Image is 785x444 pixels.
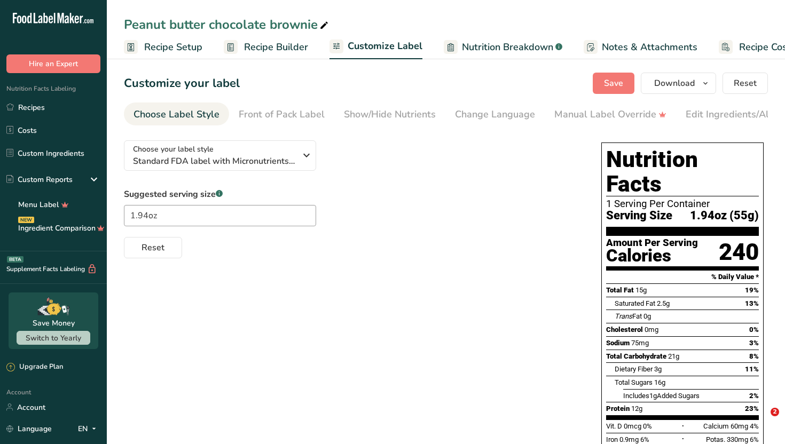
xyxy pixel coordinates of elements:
span: Recipe Setup [144,40,202,54]
span: Notes & Attachments [602,40,697,54]
button: Save [593,73,634,94]
div: Choose Label Style [134,107,219,122]
span: 12g [631,405,642,413]
span: 2.5g [657,299,670,307]
span: 6% [750,435,759,443]
span: 3% [749,339,759,347]
a: Notes & Attachments [584,35,697,59]
span: Switch to Yearly [26,333,81,343]
span: 0% [643,422,652,430]
span: 1g [649,392,657,400]
iframe: Intercom live chat [749,408,774,433]
h1: Nutrition Facts [606,147,759,196]
span: 0.9mg [619,435,639,443]
span: 8% [749,352,759,360]
span: Protein [606,405,630,413]
span: Download [654,77,695,90]
div: BETA [7,256,23,263]
span: Dietary Fiber [615,365,653,373]
a: Recipe Builder [224,35,308,59]
a: Nutrition Breakdown [444,35,562,59]
a: Language [6,419,52,438]
span: Iron [606,435,618,443]
button: Download [641,73,716,94]
div: Show/Hide Nutrients [344,107,436,122]
div: 240 [719,238,759,266]
div: Manual Label Override [554,107,666,122]
i: Trans [615,312,632,320]
section: % Daily Value * [606,271,759,283]
span: 0% [749,326,759,334]
span: Total Sugars [615,378,653,386]
button: Reset [124,237,182,258]
span: Reset [142,241,164,254]
h1: Customize your label [124,75,240,92]
span: Total Fat [606,286,634,294]
span: 0mg [645,326,658,334]
span: Cholesterol [606,326,643,334]
div: Front of Pack Label [239,107,325,122]
span: 0mcg [624,422,641,430]
span: 60mg [731,422,748,430]
button: Switch to Yearly [17,331,90,345]
span: 19% [745,286,759,294]
span: 2% [749,392,759,400]
span: Vit. D [606,422,622,430]
span: 75mg [631,339,649,347]
span: Potas. [706,435,725,443]
div: NEW [18,217,34,223]
div: Calories [606,248,698,264]
span: Saturated Fat [615,299,655,307]
span: 13% [745,299,759,307]
span: 23% [745,405,759,413]
span: Save [604,77,623,90]
a: Customize Label [329,34,422,60]
span: Reset [734,77,757,90]
span: 21g [668,352,679,360]
div: 1 Serving Per Container [606,199,759,209]
span: Sodium [606,339,630,347]
span: 3g [654,365,662,373]
span: 2 [771,408,779,416]
span: Recipe Builder [244,40,308,54]
div: Upgrade Plan [6,362,63,372]
button: Hire an Expert [6,54,100,73]
span: Fat [615,312,642,320]
span: Includes Added Sugars [623,392,700,400]
span: 16g [654,378,665,386]
div: Amount Per Serving [606,238,698,248]
span: Customize Label [348,39,422,53]
label: Suggested serving size [124,188,316,201]
span: 1.94oz (55g) [690,209,759,223]
span: 6% [640,435,649,443]
div: Save Money [33,318,75,329]
span: 15g [635,286,647,294]
span: Calcium [703,422,729,430]
a: Recipe Setup [124,35,202,59]
div: Change Language [455,107,535,122]
button: Reset [723,73,768,94]
span: Total Carbohydrate [606,352,666,360]
div: Peanut butter chocolate brownie [124,15,331,34]
button: Choose your label style Standard FDA label with Micronutrients listed side-by-side [124,140,316,171]
span: 0g [643,312,651,320]
span: Choose your label style [133,144,214,155]
span: 11% [745,365,759,373]
span: Nutrition Breakdown [462,40,553,54]
span: Standard FDA label with Micronutrients listed side-by-side [133,155,296,168]
span: Serving Size [606,209,672,223]
span: 330mg [727,435,748,443]
div: EN [78,422,100,435]
div: Custom Reports [6,174,73,185]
